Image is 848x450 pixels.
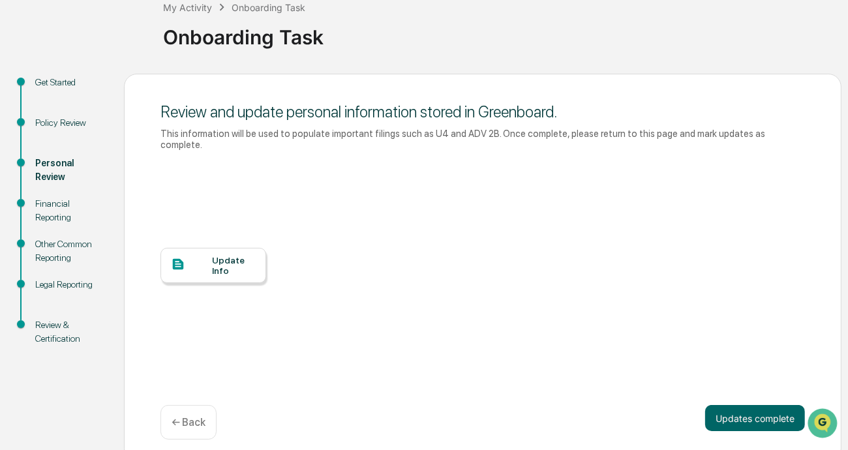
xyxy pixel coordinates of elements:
div: Update Info [212,255,256,276]
div: Other Common Reporting [35,237,103,265]
span: Attestations [108,164,162,177]
div: Financial Reporting [35,197,103,224]
button: Updates complete [705,405,805,431]
div: My Activity [163,2,212,13]
span: Preclearance [26,164,84,177]
a: 🔎Data Lookup [8,183,87,207]
p: How can we help? [13,27,237,48]
div: 🔎 [13,190,23,200]
div: Start new chat [44,99,214,112]
div: Legal Reporting [35,278,103,292]
div: Review & Certification [35,318,103,346]
iframe: Open customer support [806,407,841,442]
div: Onboarding Task [163,15,841,49]
div: 🖐️ [13,165,23,175]
div: Onboarding Task [232,2,305,13]
div: Review and update personal information stored in Greenboard. [160,102,805,121]
div: Get Started [35,76,103,89]
div: 🗄️ [95,165,105,175]
div: This information will be used to populate important filings such as U4 and ADV 2B. Once complete,... [160,128,805,150]
div: Personal Review [35,157,103,184]
div: Policy Review [35,116,103,130]
a: Powered byPylon [92,220,158,230]
div: We're available if you need us! [44,112,165,123]
span: Pylon [130,220,158,230]
img: 1746055101610-c473b297-6a78-478c-a979-82029cc54cd1 [13,99,37,123]
p: ← Back [172,416,205,428]
button: Start new chat [222,103,237,119]
a: 🗄️Attestations [89,158,167,182]
span: Data Lookup [26,188,82,202]
a: 🖐️Preclearance [8,158,89,182]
